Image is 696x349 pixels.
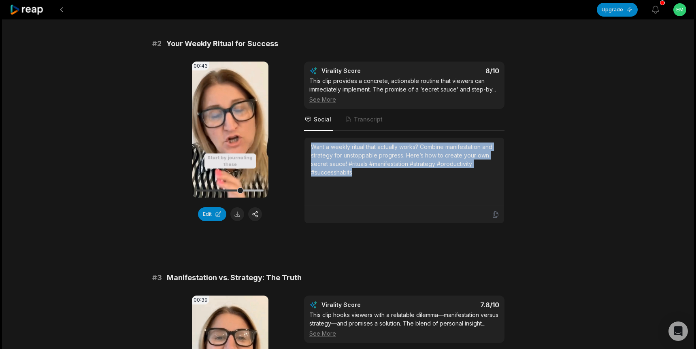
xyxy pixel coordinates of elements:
[309,311,499,338] div: This clip hooks viewers with a relatable dilemma—manifestation versus strategy—and promises a sol...
[304,109,504,131] nav: Tabs
[412,67,499,75] div: 8 /10
[152,38,162,49] span: # 2
[321,301,409,309] div: Virality Score
[167,272,302,283] span: Manifestation vs. Strategy: The Truth
[597,3,638,17] button: Upgrade
[321,67,409,75] div: Virality Score
[412,301,499,309] div: 7.8 /10
[354,115,383,123] span: Transcript
[314,115,331,123] span: Social
[166,38,278,49] span: Your Weekly Ritual for Success
[309,329,499,338] div: See More
[192,62,268,198] video: Your browser does not support mp4 format.
[309,77,499,104] div: This clip provides a concrete, actionable routine that viewers can immediately implement. The pro...
[668,321,688,341] div: Open Intercom Messenger
[309,95,499,104] div: See More
[311,143,498,177] div: Want a weekly ritual that actually works? Combine manifestation and strategy for unstoppable prog...
[152,272,162,283] span: # 3
[198,207,226,221] button: Edit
